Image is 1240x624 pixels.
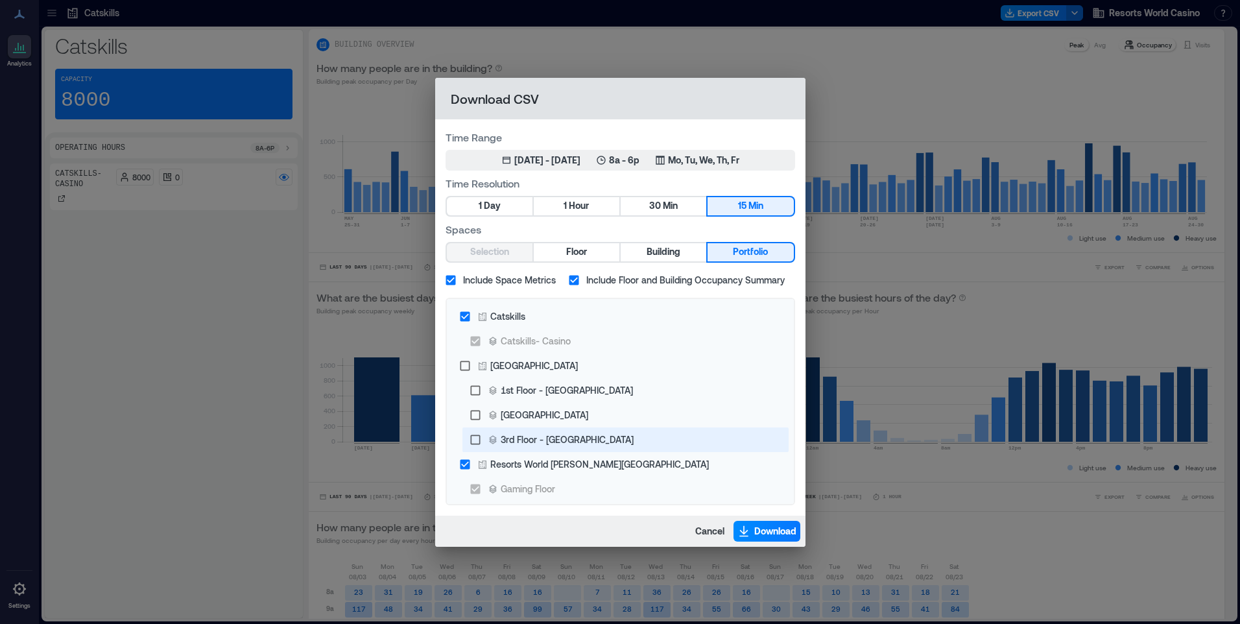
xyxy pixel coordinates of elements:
label: Time Resolution [446,176,795,191]
h2: Download CSV [435,78,805,119]
button: Portfolio [708,243,793,261]
div: [GEOGRAPHIC_DATA] [501,408,588,422]
span: Include Floor and Building Occupancy Summary [586,273,785,287]
button: Floor [534,243,619,261]
div: 1st Floor - [GEOGRAPHIC_DATA] [501,383,633,397]
span: 15 [738,198,746,214]
span: Portfolio [733,244,768,260]
div: 3rd Floor - [GEOGRAPHIC_DATA] [501,433,634,446]
div: [GEOGRAPHIC_DATA] [490,359,578,372]
span: 1 [479,198,482,214]
button: [DATE] - [DATE]8a - 6pMo, Tu, We, Th, Fr [446,150,795,171]
button: 15 Min [708,197,793,215]
div: [DATE] - [DATE] [514,154,580,167]
span: Min [748,198,763,214]
div: Resorts World [PERSON_NAME][GEOGRAPHIC_DATA] [490,457,709,471]
span: Download [754,525,796,538]
span: Floor [566,244,587,260]
label: Spaces [446,222,795,237]
div: Gaming Floor [501,482,555,496]
div: Catskills [490,309,525,323]
button: 30 Min [621,197,706,215]
label: Time Range [446,130,795,145]
span: 1 [564,198,567,214]
button: 1 Hour [534,197,619,215]
button: 1 Day [447,197,532,215]
span: 30 [649,198,661,214]
span: Building [647,244,680,260]
p: 8a - 6p [609,154,639,167]
p: Mo, Tu, We, Th, Fr [668,154,739,167]
span: Day [484,198,501,214]
span: Include Space Metrics [463,273,556,287]
span: Hour [569,198,589,214]
button: Building [621,243,706,261]
div: Catskills- Casino [501,334,571,348]
span: Cancel [695,525,724,538]
span: Min [663,198,678,214]
button: Cancel [691,521,728,542]
button: Download [733,521,800,542]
